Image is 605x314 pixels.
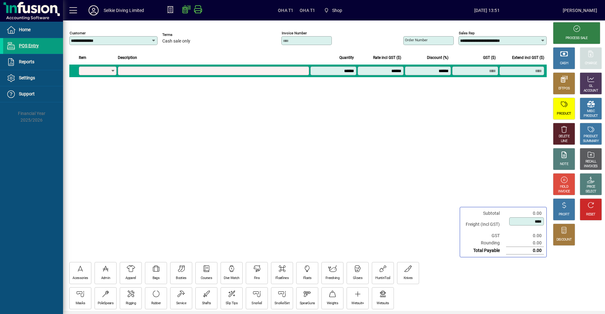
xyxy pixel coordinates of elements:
span: Cash sale only [162,39,190,44]
div: SnorkelSet [274,301,290,306]
div: Wetsuits [377,301,389,306]
div: PRODUCT [584,134,598,139]
div: NOTE [560,162,568,167]
span: Shop [332,5,343,15]
a: Settings [3,70,63,86]
td: Total Payable [463,247,506,254]
div: Bags [153,276,159,281]
mat-label: Customer [70,31,86,35]
span: Support [19,91,35,96]
span: Extend incl GST ($) [512,54,544,61]
span: Description [118,54,137,61]
td: 0.00 [506,232,544,239]
div: Rubber [151,301,161,306]
div: LINE [561,139,567,144]
div: CHARGE [585,61,597,66]
div: Floatlines [275,276,289,281]
div: RESET [586,212,596,217]
div: SpearGuns [300,301,315,306]
div: Freediving [326,276,339,281]
td: Subtotal [463,210,506,217]
div: DISCOUNT [556,237,572,242]
div: PROCESS SALE [566,36,588,41]
div: PRODUCT [557,111,571,116]
td: 0.00 [506,210,544,217]
mat-label: Order number [405,38,428,42]
div: Admin [101,276,110,281]
div: Courses [201,276,212,281]
div: Acessories [72,276,88,281]
div: PRODUCT [584,114,598,118]
span: OHA T1 [300,5,315,15]
div: Weights [327,301,338,306]
div: EFTPOS [558,86,570,91]
div: Snorkel [251,301,262,306]
a: Reports [3,54,63,70]
td: 0.00 [506,247,544,254]
div: Slip Tips [226,301,238,306]
button: Profile [84,5,104,16]
div: Booties [176,276,186,281]
div: Rigging [126,301,136,306]
div: HuntinTool [375,276,390,281]
div: DELETE [559,134,569,139]
div: Shafts [202,301,211,306]
td: 0.00 [506,239,544,247]
div: Selkie Diving Limited [104,5,144,15]
span: [DATE] 13:51 [411,5,563,15]
span: Reports [19,59,34,64]
div: INVOICES [584,164,597,169]
div: Knives [404,276,413,281]
a: Home [3,22,63,38]
span: Shop [321,5,345,16]
div: SELECT [585,189,596,194]
div: Service [176,301,186,306]
span: Item [79,54,86,61]
span: Home [19,27,31,32]
span: GST ($) [483,54,496,61]
td: Freight (Incl GST) [463,217,506,232]
a: Support [3,86,63,102]
span: OHA T1 [278,5,293,15]
div: GL [589,84,593,88]
div: PROFIT [559,212,569,217]
div: RECALL [585,159,596,164]
div: PoleSpears [98,301,113,306]
div: SUMMARY [583,139,599,144]
span: Terms [162,33,200,37]
div: Fins [254,276,260,281]
span: Settings [19,75,35,80]
div: MISC [587,109,595,114]
div: ACCOUNT [584,88,598,93]
div: PRICE [587,185,595,189]
div: [PERSON_NAME] [563,5,597,15]
div: Masks [76,301,85,306]
mat-label: Sales rep [459,31,475,35]
div: HOLD [560,185,568,189]
span: Discount (%) [427,54,448,61]
div: CASH [560,61,568,66]
div: Wetsuit+ [351,301,364,306]
td: GST [463,232,506,239]
td: Rounding [463,239,506,247]
div: Gloves [353,276,362,281]
span: Quantity [339,54,354,61]
span: Rate incl GST ($) [373,54,401,61]
div: Dive Watch [224,276,239,281]
div: INVOICE [558,189,570,194]
div: Floats [303,276,312,281]
span: POS Entry [19,43,39,48]
mat-label: Invoice number [282,31,307,35]
div: Apparel [125,276,136,281]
